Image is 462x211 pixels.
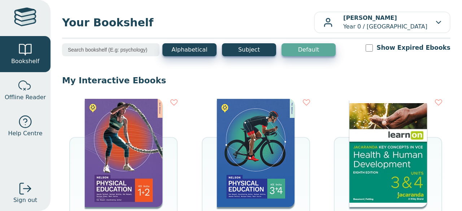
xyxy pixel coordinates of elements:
label: Show Expired Ebooks [376,43,450,52]
b: [PERSON_NAME] [343,14,397,21]
span: Bookshelf [11,57,39,66]
button: Default [282,43,336,56]
button: Alphabetical [162,43,217,56]
span: Your Bookshelf [62,14,314,31]
p: Year 0 / [GEOGRAPHIC_DATA] [343,14,427,31]
img: 0a629092-725e-4f40-8030-eb320a91c761.png [217,99,295,207]
img: e003a821-2442-436b-92bb-da2395357dfc.jpg [349,99,427,207]
button: [PERSON_NAME]Year 0 / [GEOGRAPHIC_DATA] [314,12,450,33]
button: Subject [222,43,276,56]
input: Search bookshelf (E.g: psychology) [62,43,160,56]
span: Offline Reader [5,93,46,102]
img: c896ff06-7200-444a-bb61-465266640f60.jpg [85,99,162,207]
span: Help Centre [8,129,42,138]
span: Sign out [13,196,37,205]
p: My Interactive Ebooks [62,75,450,86]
